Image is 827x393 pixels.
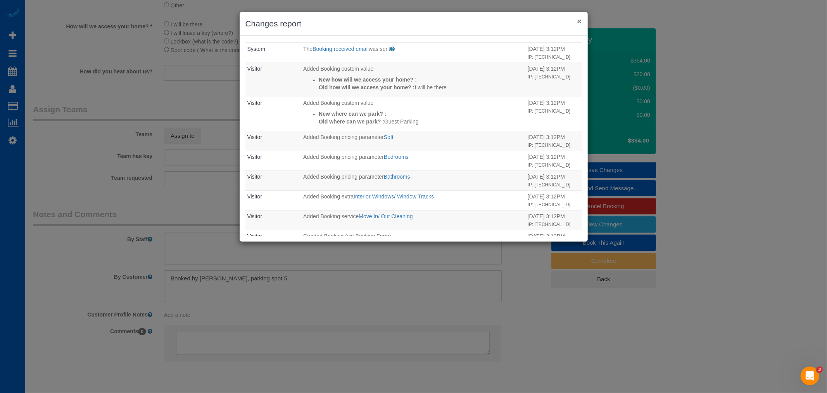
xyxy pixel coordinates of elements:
span: Added Booking pricing parameter [303,154,384,160]
td: What [301,190,526,210]
span: Added Booking service [303,213,359,219]
small: IP: [TECHNICAL_ID] [528,54,570,60]
a: Interior Windows/ Window Tracks [354,193,434,200]
small: IP: [TECHNICAL_ID] [528,162,570,168]
a: Sqft [384,134,394,140]
strong: Old where can we park? : [319,118,384,125]
td: When [526,170,582,190]
p: I will be there [319,83,524,91]
a: Visitor [247,213,262,219]
p: Guest Parking [319,118,524,125]
a: Move In/ Out Cleaning [359,213,413,219]
td: When [526,63,582,97]
td: Who [245,97,302,131]
td: Who [245,131,302,151]
strong: New where can we park? : [319,111,386,117]
td: Who [245,151,302,170]
span: Added Booking pricing parameter [303,174,384,180]
td: What [301,151,526,170]
a: Bedrooms [384,154,409,160]
span: Added Booking custom value [303,100,373,106]
td: What [301,63,526,97]
a: System [247,46,266,52]
sui-modal: Changes report [240,12,588,242]
td: Who [245,63,302,97]
td: What [301,170,526,190]
iframe: Intercom live chat [801,367,819,385]
td: What [301,43,526,63]
span: 3 [817,367,823,373]
a: Visitor [247,100,262,106]
td: When [526,210,582,230]
td: When [526,190,582,210]
td: When [526,131,582,151]
td: What [301,97,526,131]
strong: New how will we access your home? : [319,77,417,83]
span: was sent [369,46,390,52]
td: Who [245,230,302,250]
a: Visitor [247,193,262,200]
td: When [526,230,582,250]
a: Visitor [247,66,262,72]
span: Added Booking pricing parameter [303,134,384,140]
td: When [526,151,582,170]
small: IP: [TECHNICAL_ID] [528,182,570,188]
a: Visitor [247,154,262,160]
td: Who [245,190,302,210]
td: Who [245,43,302,63]
small: IP: [TECHNICAL_ID] [528,108,570,114]
h3: Changes report [245,18,582,30]
span: Added Booking custom value [303,66,373,72]
td: When [526,43,582,63]
span: Created Booking (via Booking Form) [303,233,391,239]
small: IP: [TECHNICAL_ID] [528,74,570,80]
small: IP: [TECHNICAL_ID] [528,222,570,227]
small: IP: [TECHNICAL_ID] [528,202,570,207]
td: Who [245,210,302,230]
small: IP: [TECHNICAL_ID] [528,143,570,148]
td: What [301,131,526,151]
td: What [301,230,526,250]
span: The [303,46,312,52]
a: Booking received email [312,46,369,52]
button: × [577,17,582,25]
a: Visitor [247,174,262,180]
span: Added Booking extra [303,193,354,200]
a: Bathrooms [384,174,410,180]
td: Who [245,170,302,190]
td: What [301,210,526,230]
strong: Old how will we access your home? : [319,84,414,90]
td: When [526,97,582,131]
a: Visitor [247,233,262,239]
a: Visitor [247,134,262,140]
